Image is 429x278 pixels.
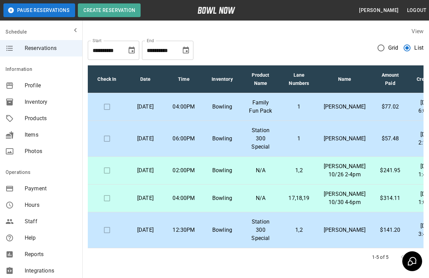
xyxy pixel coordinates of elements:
[25,267,77,275] span: Integrations
[132,166,159,175] p: [DATE]
[247,166,274,175] p: N/A
[132,103,159,111] p: [DATE]
[318,65,371,93] th: Name
[208,135,236,143] p: Bowling
[377,103,404,111] p: $77.02
[78,3,141,17] button: Create Reservation
[247,194,274,202] p: N/A
[324,103,366,111] p: [PERSON_NAME]
[25,147,77,155] span: Photos
[285,226,313,234] p: 1,2
[25,131,77,139] span: Items
[280,65,318,93] th: Lane Numbers
[25,44,77,52] span: Reservations
[179,43,193,57] button: Choose date, selected date is Nov 11, 2025
[203,65,241,93] th: Inventory
[247,99,274,115] p: Family Fun Pack
[377,166,404,175] p: $241.95
[170,194,198,202] p: 04:00PM
[285,166,313,175] p: 1,2
[170,135,198,143] p: 06:00PM
[165,65,203,93] th: Time
[372,254,389,261] p: 1-5 of 5
[125,43,139,57] button: Choose date, selected date is Oct 11, 2025
[126,65,165,93] th: Date
[25,234,77,242] span: Help
[170,103,198,111] p: 04:00PM
[241,65,280,93] th: Product Name
[324,226,366,234] p: [PERSON_NAME]
[412,28,424,35] label: View
[285,103,313,111] p: 1
[25,250,77,258] span: Reports
[25,114,77,123] span: Products
[377,194,404,202] p: $314.11
[414,44,424,52] span: List
[324,162,366,179] p: [PERSON_NAME] 10/26 2-4pm
[377,135,404,143] p: $57.48
[404,4,429,17] button: Logout
[285,135,313,143] p: 1
[88,65,126,93] th: Check In
[3,3,75,17] button: Pause Reservations
[25,217,77,226] span: Staff
[25,185,77,193] span: Payment
[371,65,409,93] th: Amount Paid
[170,166,198,175] p: 02:00PM
[285,194,313,202] p: 17,18,19
[388,44,398,52] span: Grid
[25,98,77,106] span: Inventory
[132,226,159,234] p: [DATE]
[208,103,236,111] p: Bowling
[208,226,236,234] p: Bowling
[247,218,274,242] p: Station 300 Special
[208,194,236,202] p: Bowling
[132,135,159,143] p: [DATE]
[324,135,366,143] p: [PERSON_NAME]
[324,190,366,206] p: [PERSON_NAME] 10/30 4-6pm
[377,226,404,234] p: $141.20
[356,4,401,17] button: [PERSON_NAME]
[132,194,159,202] p: [DATE]
[208,166,236,175] p: Bowling
[247,126,274,151] p: Station 300 Special
[198,7,235,14] img: logo
[170,226,198,234] p: 12:30PM
[25,81,77,90] span: Profile
[25,201,77,209] span: Hours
